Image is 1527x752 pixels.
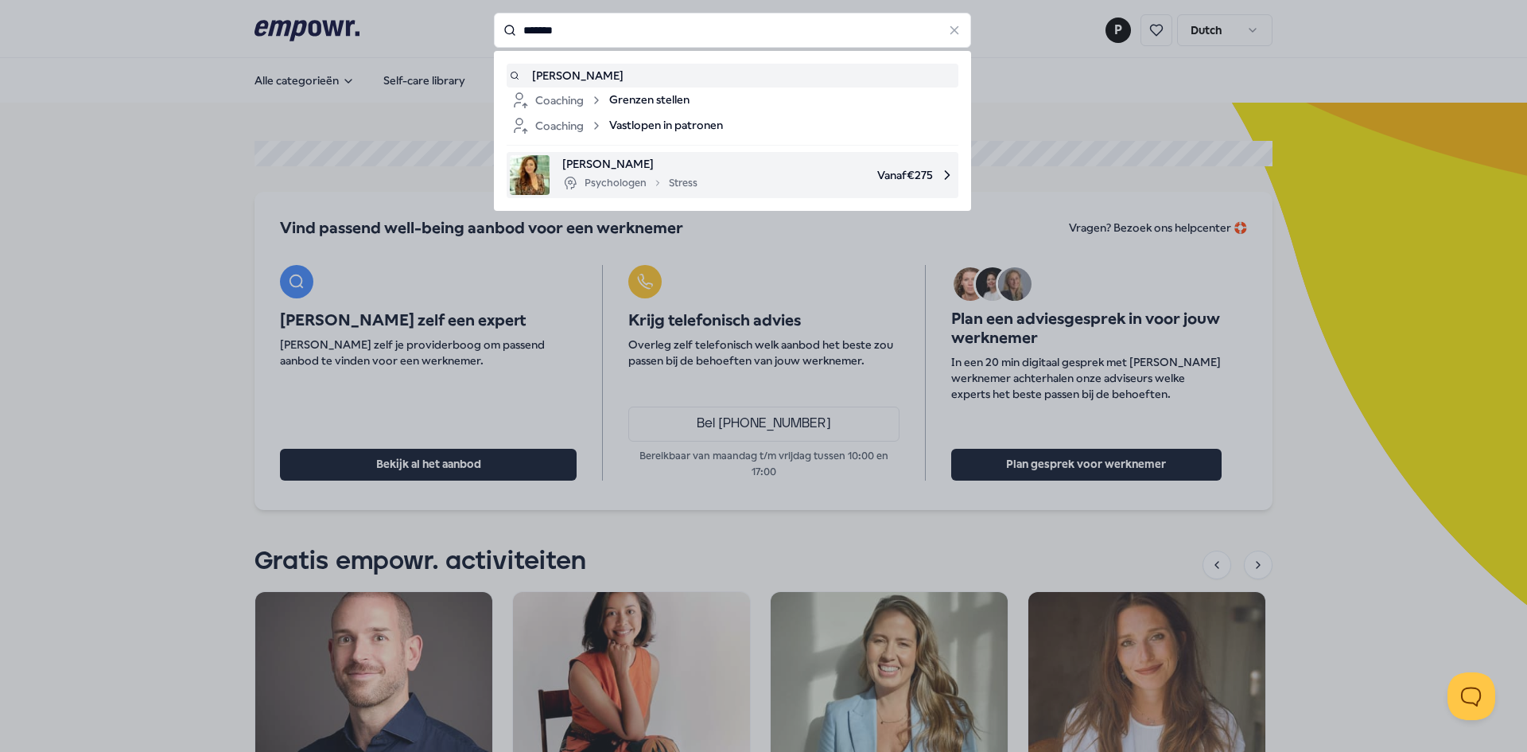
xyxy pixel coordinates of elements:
a: CoachingGrenzen stellen [510,91,955,110]
div: Coaching [510,91,603,110]
span: Vastlopen in patronen [609,116,723,135]
a: [PERSON_NAME] [510,67,955,84]
span: [PERSON_NAME] [562,155,697,173]
span: Grenzen stellen [609,91,690,110]
span: Vanaf € 275 [710,155,955,195]
a: CoachingVastlopen in patronen [510,116,955,135]
a: product image[PERSON_NAME]PsychologenStressVanaf€275 [510,155,955,195]
img: product image [510,155,550,195]
div: Coaching [510,116,603,135]
iframe: Help Scout Beacon - Open [1447,672,1495,720]
div: Psychologen Stress [562,173,697,193]
input: Search for products, categories or subcategories [494,13,971,48]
